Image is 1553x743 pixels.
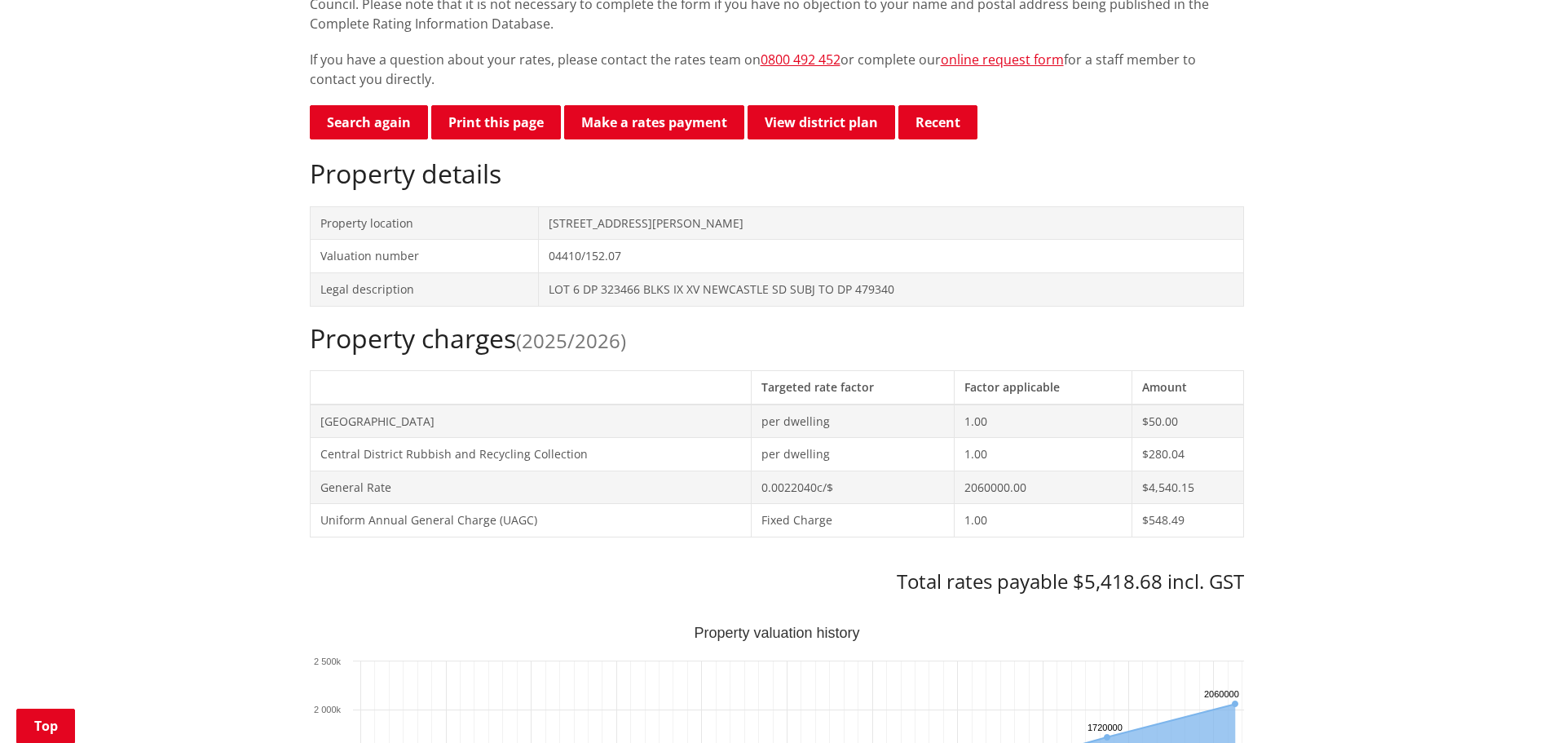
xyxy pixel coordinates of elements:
td: Property location [310,206,539,240]
text: 2 000k [313,705,341,714]
td: Central District Rubbish and Recycling Collection [310,438,751,471]
iframe: Messenger Launcher [1478,674,1537,733]
td: 2060000.00 [955,471,1132,504]
h3: Total rates payable $5,418.68 incl. GST [310,570,1244,594]
h2: Property details [310,158,1244,189]
th: Targeted rate factor [751,370,955,404]
td: per dwelling [751,405,955,438]
th: Amount [1132,370,1243,404]
td: General Rate [310,471,751,504]
a: View district plan [748,105,895,139]
td: [STREET_ADDRESS][PERSON_NAME] [539,206,1243,240]
td: per dwelling [751,438,955,471]
text: 2 500k [313,657,341,666]
text: 1720000 [1088,723,1123,732]
td: LOT 6 DP 323466 BLKS IX XV NEWCASTLE SD SUBJ TO DP 479340 [539,272,1243,306]
td: Legal description [310,272,539,306]
a: online request form [941,51,1064,69]
a: 0800 492 452 [761,51,840,69]
span: (2025/2026) [516,327,626,354]
td: 1.00 [955,504,1132,537]
text: 2060000 [1204,689,1239,699]
td: 1.00 [955,405,1132,438]
text: Property valuation history [694,625,859,641]
a: Make a rates payment [564,105,744,139]
td: Fixed Charge [751,504,955,537]
th: Factor applicable [955,370,1132,404]
td: Uniform Annual General Charge (UAGC) [310,504,751,537]
td: $548.49 [1132,504,1243,537]
a: Search again [310,105,428,139]
button: Print this page [431,105,561,139]
path: Wednesday, Jun 30, 12:00, 1,720,000. Capital Value. [1104,734,1110,741]
td: 1.00 [955,438,1132,471]
td: 04410/152.07 [539,240,1243,273]
path: Sunday, Jun 30, 12:00, 2,060,000. Capital Value. [1231,701,1238,707]
td: $280.04 [1132,438,1243,471]
td: Valuation number [310,240,539,273]
p: If you have a question about your rates, please contact the rates team on or complete our for a s... [310,50,1244,89]
td: [GEOGRAPHIC_DATA] [310,405,751,438]
td: $4,540.15 [1132,471,1243,504]
td: 0.0022040c/$ [751,471,955,504]
h2: Property charges [310,323,1244,354]
td: $50.00 [1132,405,1243,438]
button: Recent [898,105,977,139]
a: Top [16,709,75,743]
